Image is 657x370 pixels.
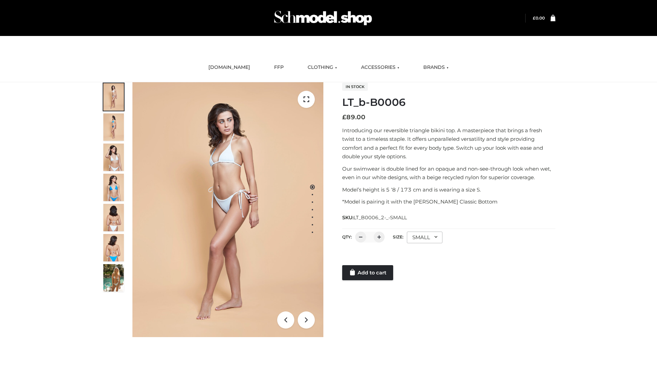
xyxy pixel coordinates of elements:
[393,234,403,239] label: Size:
[533,15,545,21] bdi: 0.00
[342,96,555,109] h1: LT_b-B0006
[342,234,352,239] label: QTY:
[103,204,124,231] img: ArielClassicBikiniTop_CloudNine_AzureSky_OW114ECO_7-scaled.jpg
[103,174,124,201] img: ArielClassicBikiniTop_CloudNine_AzureSky_OW114ECO_4-scaled.jpg
[407,232,442,243] div: SMALL
[342,213,408,222] span: SKU:
[356,60,404,75] a: ACCESSORIES
[533,15,536,21] span: £
[533,15,545,21] a: £0.00
[269,60,289,75] a: FFP
[302,60,342,75] a: CLOTHING
[342,113,346,121] span: £
[353,214,407,221] span: LT_B0006_2-_-SMALL
[342,113,365,121] bdi: 89.00
[103,264,124,292] img: Arieltop_CloudNine_AzureSky2.jpg
[203,60,255,75] a: [DOMAIN_NAME]
[103,144,124,171] img: ArielClassicBikiniTop_CloudNine_AzureSky_OW114ECO_3-scaled.jpg
[103,234,124,261] img: ArielClassicBikiniTop_CloudNine_AzureSky_OW114ECO_8-scaled.jpg
[272,4,374,32] img: Schmodel Admin 964
[132,82,323,337] img: ArielClassicBikiniTop_CloudNine_AzureSky_OW114ECO_1
[103,113,124,141] img: ArielClassicBikiniTop_CloudNine_AzureSky_OW114ECO_2-scaled.jpg
[342,83,368,91] span: In stock
[418,60,454,75] a: BRANDS
[342,164,555,182] p: Our swimwear is double lined for an opaque and non-see-through look when wet, even in our white d...
[342,265,393,280] a: Add to cart
[342,197,555,206] p: *Model is pairing it with the [PERSON_NAME] Classic Bottom
[342,185,555,194] p: Model’s height is 5 ‘8 / 173 cm and is wearing a size S.
[103,83,124,111] img: ArielClassicBikiniTop_CloudNine_AzureSky_OW114ECO_1-scaled.jpg
[342,126,555,161] p: Introducing our reversible triangle bikini top. A masterpiece that brings a fresh twist to a time...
